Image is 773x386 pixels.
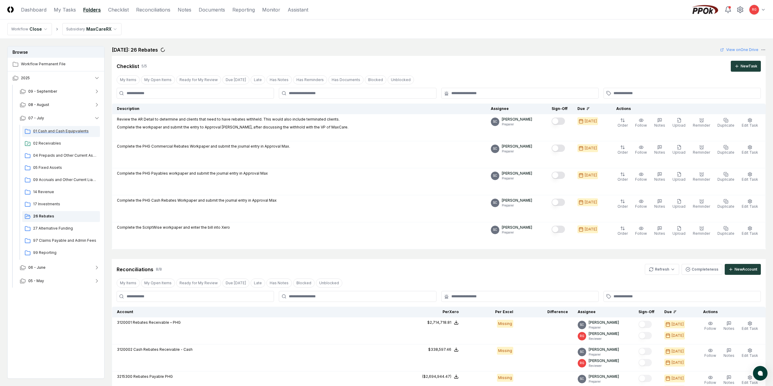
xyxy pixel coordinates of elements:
p: Reviewer [589,364,619,368]
div: $338,597.46 [428,347,451,352]
a: 99 Reporting [22,248,100,258]
span: 06 - June [28,265,46,270]
p: Complete the ScriptWise workpaper and enter the bill into Xero [117,225,230,230]
p: Review the AR Detail to determine and clients that need to have rebates withheld. This would also... [117,117,348,122]
a: View onOne Drive [720,47,758,53]
span: Reminder [693,204,710,209]
a: 02 Receivables [22,138,100,149]
button: Mark complete [638,321,652,328]
p: Preparer [589,325,619,330]
span: Edit Task [742,353,758,358]
th: Per Excel [463,307,518,317]
p: [PERSON_NAME] [502,144,532,149]
span: 3120002 [117,347,132,352]
button: My Items [117,278,140,288]
p: [PERSON_NAME] [502,225,532,230]
div: 5 / 5 [142,63,147,69]
a: 26 Rebates [22,211,100,222]
span: Notes [654,123,665,128]
a: Dashboard [21,6,46,13]
span: 3120001 [117,320,132,325]
button: Follow [703,347,717,360]
button: Order [616,171,629,183]
button: Notes [653,225,666,237]
button: Follow [703,320,717,333]
span: 05 Fixed Assets [33,165,97,170]
button: My Items [117,75,140,84]
a: 04 Prepaids and Other Current Assets [22,150,100,161]
span: 05 - May [28,278,44,284]
a: 27 Alternative Funding [22,223,100,234]
p: Complete the PHG Payables workpaper and submit the journal entry in Approval Max [117,171,268,176]
p: Complete the PHG Commercial Rebates Workpaper and submit the journal entry in Approval Max. [117,144,290,149]
p: Complete the workpaper and submit the entry to Approval [PERSON_NAME], after discussing the withh... [117,125,348,130]
div: Checklist [117,63,139,70]
p: Preparer [502,149,532,154]
button: Due Today [222,75,249,84]
span: 07 - July [28,115,44,121]
th: Description [112,104,486,114]
button: Follow [634,171,648,183]
span: Follow [635,177,647,182]
span: SC [493,119,497,124]
button: Edit Task [741,198,759,210]
p: Preparer [502,230,532,235]
p: Preparer [502,203,532,208]
div: 8 / 8 [156,267,162,272]
button: Has Notes [266,75,292,84]
button: Duplicate [716,198,736,210]
button: Notes [653,198,666,210]
button: Follow [634,225,648,237]
div: New Account [734,267,757,272]
p: Preparer [502,122,532,127]
div: [DATE] [585,118,597,124]
p: Reviewer [589,336,619,341]
button: My Open Items [141,278,175,288]
button: Late [251,278,265,288]
div: [DATE] [672,376,684,381]
span: 3215300 [117,374,132,379]
a: Workflow Permanent File [8,58,105,71]
button: Mark complete [552,145,565,152]
span: Notes [723,380,734,385]
button: NewTask [731,61,761,72]
span: Notes [654,150,665,155]
span: SC [580,377,584,381]
button: Duplicate [716,225,736,237]
div: Actions [611,106,761,111]
span: Order [617,177,628,182]
p: [PERSON_NAME] [502,171,532,176]
h3: Browse [8,46,104,58]
span: 99 Reporting [33,250,97,255]
a: My Tasks [54,6,76,13]
span: RG [580,334,584,338]
button: Unblocked [316,278,342,288]
div: Missing [497,374,513,382]
div: [DATE] [672,349,684,354]
a: Monitor [262,6,280,13]
a: Checklist [108,6,129,13]
span: Duplicate [717,204,734,209]
button: Edit Task [741,117,759,129]
p: [PERSON_NAME] [502,198,532,203]
div: 07 - July [15,125,105,261]
th: Per Xero [409,307,463,317]
button: Mark complete [552,172,565,179]
span: Order [617,204,628,209]
span: 08 - August [28,102,49,108]
p: Preparer [589,379,619,384]
span: 26 Rebates [33,213,97,219]
button: NewAccount [725,264,761,275]
span: Cash Rebates Receivable - Cash [133,347,193,352]
button: Due Today [222,278,249,288]
span: Duplicate [717,123,734,128]
button: Reminder [692,198,711,210]
img: PPOk logo [690,5,720,15]
span: Order [617,123,628,128]
span: Notes [654,177,665,182]
th: Difference [518,307,573,317]
span: Follow [635,150,647,155]
span: Follow [704,326,716,331]
button: $2,714,718.81 [427,320,459,325]
button: Refresh [645,264,679,275]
